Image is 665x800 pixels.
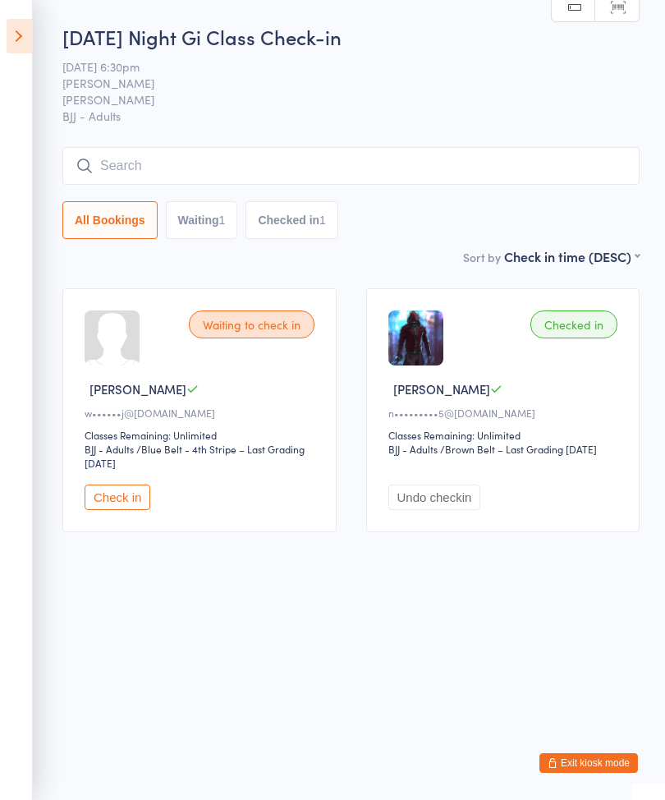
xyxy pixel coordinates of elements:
div: BJJ - Adults [388,442,438,456]
img: image1727763841.png [388,310,443,366]
div: 1 [319,214,326,227]
label: Sort by [463,249,501,265]
div: n•••••••••5@[DOMAIN_NAME] [388,406,623,420]
div: Waiting to check in [189,310,314,338]
span: [PERSON_NAME] [393,380,490,398]
span: [PERSON_NAME] [62,91,614,108]
div: Classes Remaining: Unlimited [388,428,623,442]
button: All Bookings [62,201,158,239]
div: Checked in [530,310,617,338]
span: BJJ - Adults [62,108,640,124]
div: w••••••j@[DOMAIN_NAME] [85,406,319,420]
h2: [DATE] Night Gi Class Check-in [62,23,640,50]
button: Exit kiosk mode [539,753,638,773]
div: Classes Remaining: Unlimited [85,428,319,442]
button: Waiting1 [166,201,238,239]
button: Check in [85,485,150,510]
span: / Brown Belt – Last Grading [DATE] [440,442,597,456]
span: [DATE] 6:30pm [62,58,614,75]
div: BJJ - Adults [85,442,134,456]
span: [PERSON_NAME] [89,380,186,398]
button: Checked in1 [245,201,338,239]
button: Undo checkin [388,485,481,510]
div: Check in time (DESC) [504,247,640,265]
span: [PERSON_NAME] [62,75,614,91]
input: Search [62,147,640,185]
div: 1 [219,214,226,227]
span: / Blue Belt - 4th Stripe – Last Grading [DATE] [85,442,305,470]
